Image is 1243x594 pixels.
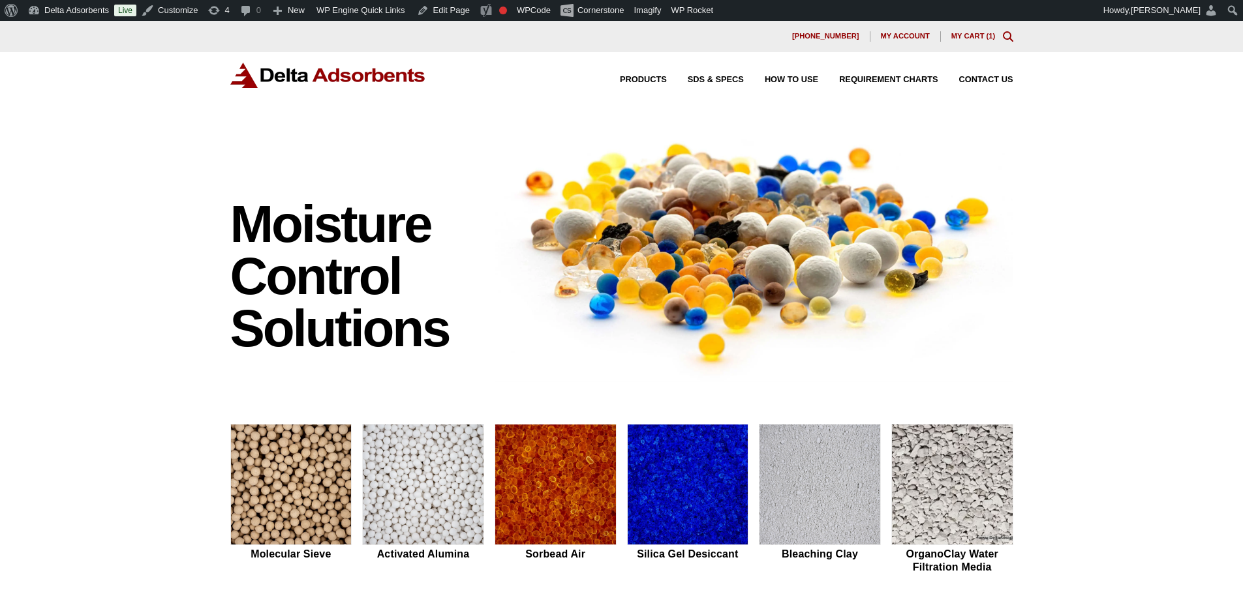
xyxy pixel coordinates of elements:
span: 1 [989,32,992,40]
a: Requirement Charts [818,76,938,84]
h2: Sorbead Air [495,548,617,560]
span: SDS & SPECS [688,76,744,84]
img: Image [495,119,1013,382]
a: Live [114,5,136,16]
a: Contact Us [938,76,1013,84]
span: My account [881,33,930,40]
span: Requirement Charts [839,76,938,84]
a: Products [599,76,667,84]
h2: OrganoClay Water Filtration Media [891,548,1013,572]
a: My account [870,31,941,42]
div: Toggle Modal Content [1003,31,1013,42]
span: Contact Us [959,76,1013,84]
h1: Moisture Control Solutions [230,198,482,355]
h2: Bleaching Clay [759,548,881,560]
a: Silica Gel Desiccant [627,424,749,575]
a: How to Use [744,76,818,84]
a: Molecular Sieve [230,424,352,575]
a: Activated Alumina [362,424,484,575]
a: Bleaching Clay [759,424,881,575]
h2: Silica Gel Desiccant [627,548,749,560]
a: SDS & SPECS [667,76,744,84]
span: Products [620,76,667,84]
img: Delta Adsorbents [230,63,426,88]
a: Sorbead Air [495,424,617,575]
a: My Cart (1) [951,32,996,40]
h2: Molecular Sieve [230,548,352,560]
span: How to Use [765,76,818,84]
a: OrganoClay Water Filtration Media [891,424,1013,575]
h2: Activated Alumina [362,548,484,560]
div: Focus keyphrase not set [499,7,507,14]
span: [PERSON_NAME] [1131,5,1201,15]
a: [PHONE_NUMBER] [782,31,870,42]
span: [PHONE_NUMBER] [792,33,859,40]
